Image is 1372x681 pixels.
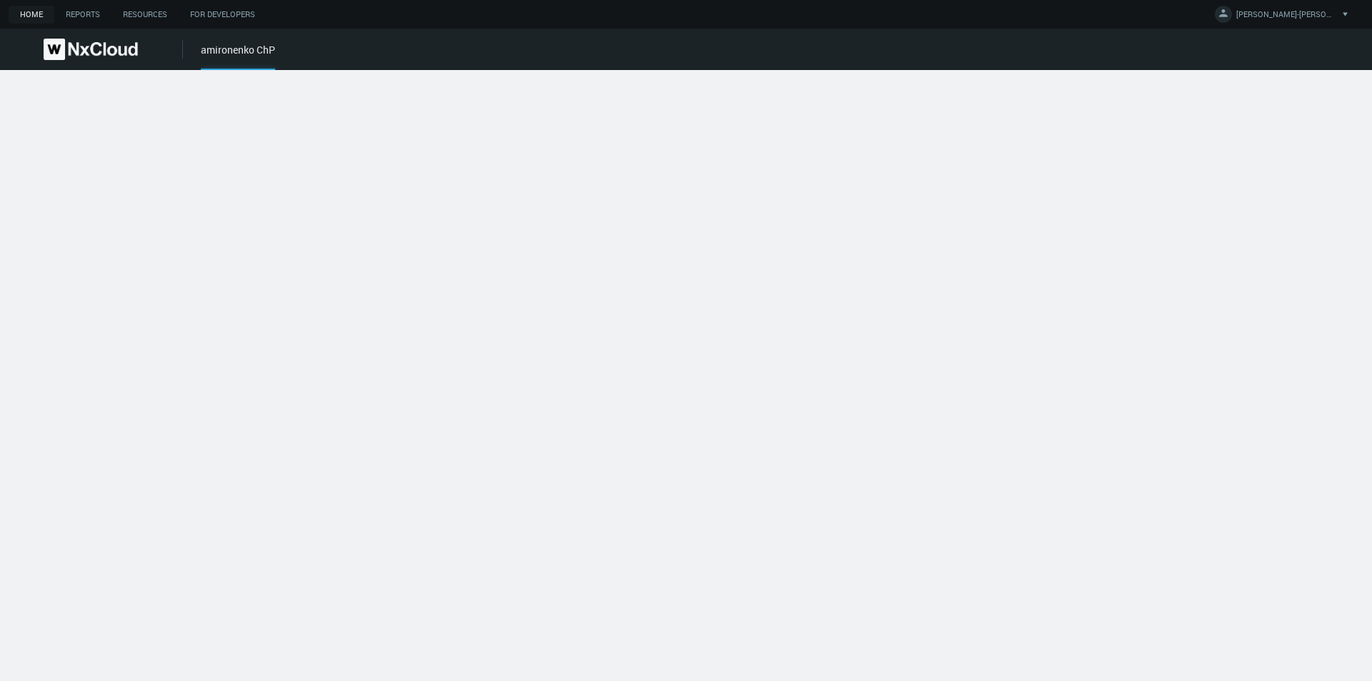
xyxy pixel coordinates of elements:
a: Reports [54,6,111,24]
span: [PERSON_NAME]-[PERSON_NAME] [1236,9,1336,25]
a: Home [9,6,54,24]
img: Nx Cloud logo [44,39,138,60]
div: amironenko ChP [201,42,275,70]
a: Resources [111,6,179,24]
a: For Developers [179,6,267,24]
